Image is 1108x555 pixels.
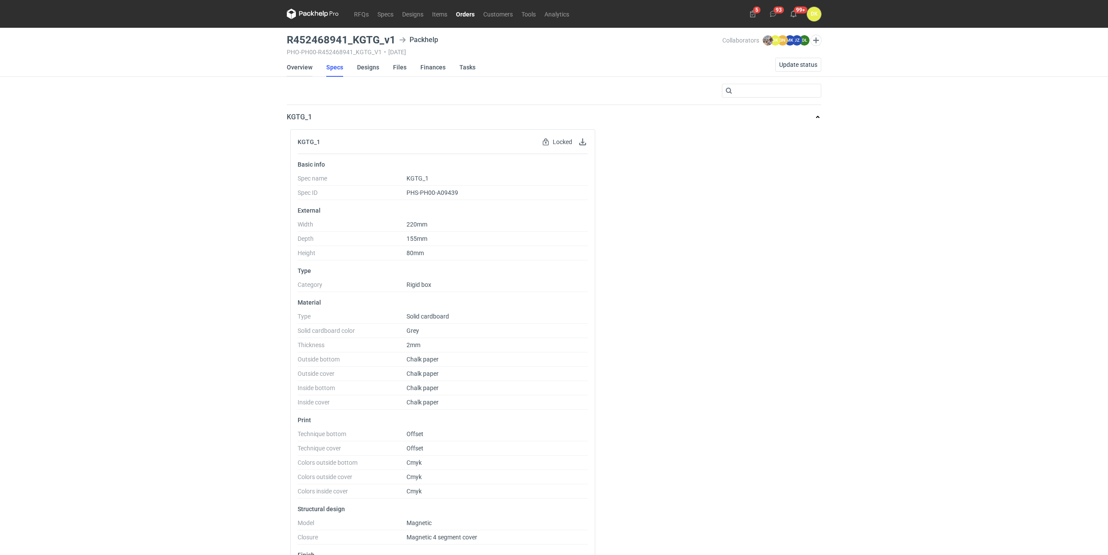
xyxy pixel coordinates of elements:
span: Grey [406,327,419,334]
figcaption: MK [785,35,795,46]
a: Tools [517,9,540,19]
span: Chalk paper [406,370,439,377]
a: Specs [326,58,343,77]
dt: Colors outside bottom [298,459,406,470]
span: Chalk paper [406,384,439,391]
button: Edit collaborators [810,35,822,46]
span: Chalk paper [406,399,439,406]
span: • [384,49,386,56]
a: Files [393,58,406,77]
dt: Colors outside cover [298,473,406,484]
button: Download specification [577,137,588,147]
p: KGTG_1 [287,112,312,122]
a: Analytics [540,9,574,19]
figcaption: JZ [792,35,802,46]
a: RFQs [350,9,373,19]
dt: Thickness [298,342,406,352]
p: Print [298,417,588,424]
img: Michał Palasek [763,35,773,46]
p: Basic info [298,161,588,168]
a: Finances [420,58,446,77]
dt: Technique bottom [298,430,406,441]
button: 93 [766,7,780,21]
button: 5 [746,7,760,21]
span: Magnetic [406,519,432,526]
a: Specs [373,9,398,19]
figcaption: OŁ [799,35,810,46]
span: Cmyk [406,488,422,495]
dt: Outside bottom [298,356,406,367]
button: 99+ [787,7,800,21]
span: Collaborators [722,37,759,44]
button: DK [807,7,821,21]
dt: Spec name [298,175,406,186]
span: Rigid box [406,281,431,288]
p: Structural design [298,506,588,512]
div: Packhelp [399,35,438,45]
dt: Colors inside cover [298,488,406,499]
dt: Spec ID [298,189,406,200]
dt: Outside cover [298,370,406,381]
svg: Packhelp Pro [287,9,339,19]
span: Magnetic 4 segment cover [406,534,477,541]
h3: R452468941_KGTG_v1 [287,35,396,45]
a: Tasks [459,58,475,77]
dt: Type [298,313,406,324]
span: Cmyk [406,459,422,466]
p: Type [298,267,588,274]
div: Dominika Kaczyńska [807,7,821,21]
span: 80mm [406,250,424,256]
figcaption: DK [770,35,780,46]
dt: Width [298,221,406,232]
dt: Depth [298,235,406,246]
span: KGTG_1 [406,175,429,182]
a: Customers [479,9,517,19]
a: Overview [287,58,312,77]
dt: Model [298,519,406,530]
span: PHS-PH00-A09439 [406,189,458,196]
div: Locked [541,137,574,147]
div: PHO-PH00-R452468941_KGTG_V1 [DATE] [287,49,722,56]
button: Update status [775,58,821,72]
a: Designs [357,58,379,77]
span: Chalk paper [406,356,439,363]
a: Items [428,9,452,19]
dt: Category [298,281,406,292]
dt: Closure [298,534,406,545]
p: Material [298,299,588,306]
a: Orders [452,9,479,19]
span: Cmyk [406,473,422,480]
span: Offset [406,430,423,437]
span: Offset [406,445,423,452]
dt: Solid cardboard color [298,327,406,338]
dt: Inside cover [298,399,406,410]
a: Designs [398,9,428,19]
span: 155mm [406,235,427,242]
dt: Inside bottom [298,384,406,395]
dt: Height [298,250,406,260]
span: Update status [779,62,817,68]
dt: Technique cover [298,445,406,456]
span: Solid cardboard [406,313,449,320]
figcaption: BN [777,35,788,46]
h2: KGTG_1 [298,138,320,145]
p: External [298,207,588,214]
span: 220mm [406,221,427,228]
span: 2mm [406,342,420,348]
